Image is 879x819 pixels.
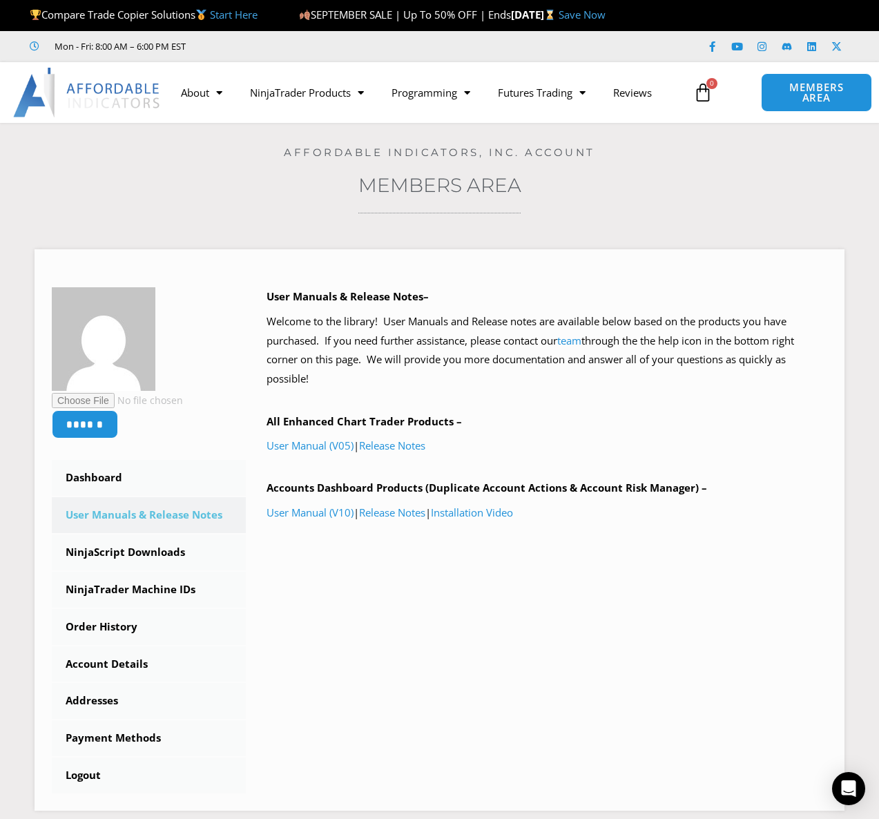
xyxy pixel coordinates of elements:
a: 0 [673,73,733,113]
span: 0 [706,78,717,89]
a: Affordable Indicators, Inc. Account [284,146,595,159]
a: User Manuals & Release Notes [52,497,246,533]
img: LogoAI | Affordable Indicators – NinjaTrader [13,68,162,117]
img: 88d119a22d3c5ee6639ae0003ceecb032754cf2c5a367d56cf6f19e4911eeea4 [52,287,155,391]
img: ⌛ [545,10,555,20]
a: User Manual (V05) [267,439,354,452]
a: Logout [52,758,246,793]
a: NinjaTrader Products [236,77,378,108]
a: Programming [378,77,484,108]
a: Addresses [52,683,246,719]
a: Payment Methods [52,720,246,756]
iframe: Customer reviews powered by Trustpilot [205,39,412,53]
span: SEPTEMBER SALE | Up To 50% OFF | Ends [299,8,511,21]
p: Welcome to the library! User Manuals and Release notes are available below based on the products ... [267,312,827,389]
nav: Menu [167,77,686,108]
p: | | [267,503,827,523]
a: Members Area [358,173,521,197]
a: MEMBERS AREA [761,73,872,112]
p: | [267,436,827,456]
a: Reviews [599,77,666,108]
a: Dashboard [52,460,246,496]
a: Installation Video [431,505,513,519]
img: 🍂 [300,10,310,20]
b: User Manuals & Release Notes– [267,289,429,303]
a: team [557,334,581,347]
a: Futures Trading [484,77,599,108]
span: MEMBERS AREA [775,82,858,103]
b: Accounts Dashboard Products (Duplicate Account Actions & Account Risk Manager) – [267,481,707,494]
a: Release Notes [359,439,425,452]
a: Start Here [210,8,258,21]
a: NinjaTrader Machine IDs [52,572,246,608]
a: About [167,77,236,108]
a: Account Details [52,646,246,682]
strong: [DATE] [511,8,559,21]
b: All Enhanced Chart Trader Products – [267,414,462,428]
a: Order History [52,609,246,645]
span: Compare Trade Copier Solutions [30,8,258,21]
a: NinjaScript Downloads [52,534,246,570]
div: Open Intercom Messenger [832,772,865,805]
a: User Manual (V10) [267,505,354,519]
a: Save Now [559,8,606,21]
img: 🥇 [196,10,206,20]
span: Mon - Fri: 8:00 AM – 6:00 PM EST [51,38,186,55]
a: Release Notes [359,505,425,519]
nav: Account pages [52,460,246,793]
img: 🏆 [30,10,41,20]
